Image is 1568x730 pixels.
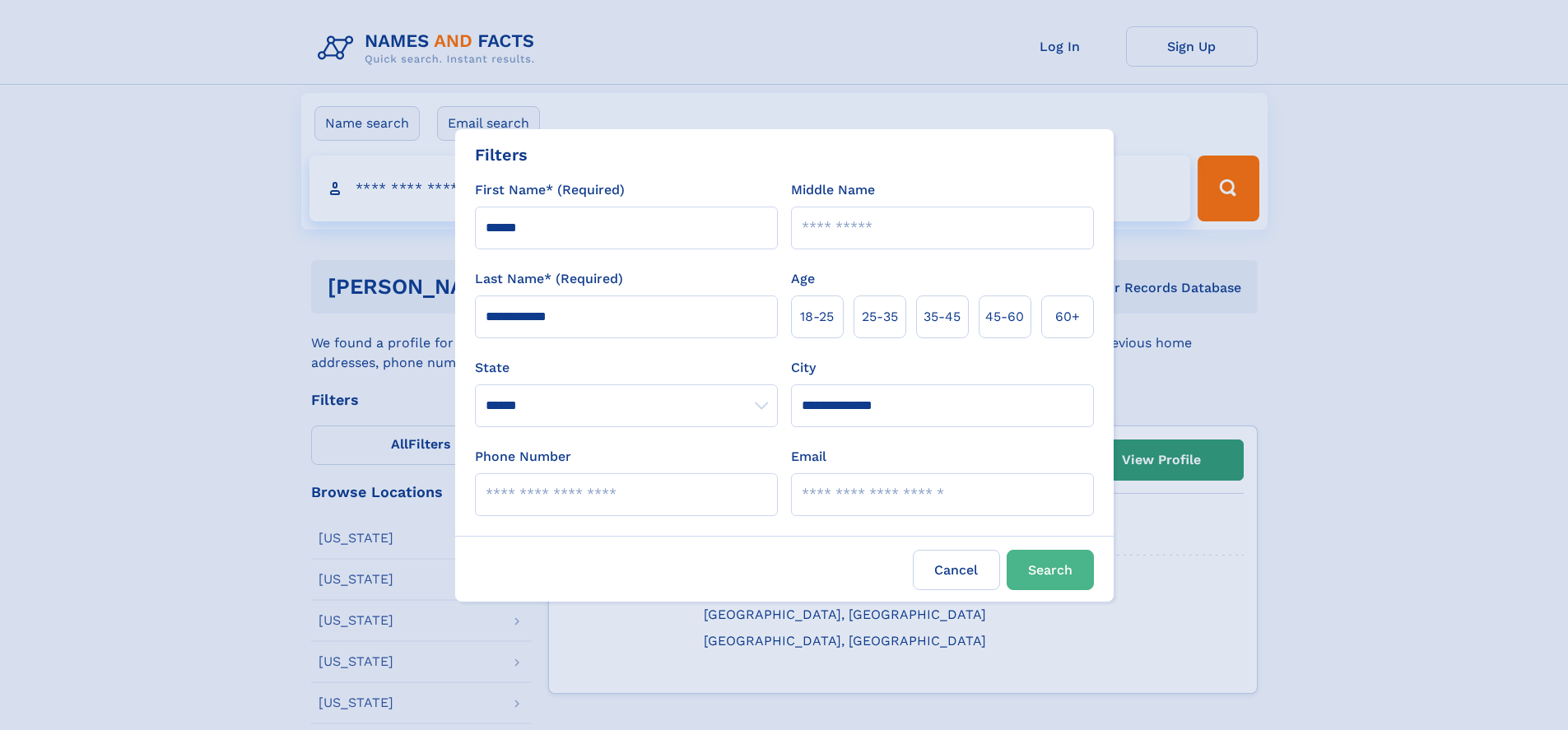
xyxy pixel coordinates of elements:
[1055,307,1080,327] span: 60+
[1007,550,1094,590] button: Search
[475,180,625,200] label: First Name* (Required)
[791,447,826,467] label: Email
[862,307,898,327] span: 25‑35
[913,550,1000,590] label: Cancel
[800,307,834,327] span: 18‑25
[985,307,1024,327] span: 45‑60
[475,142,528,167] div: Filters
[475,447,571,467] label: Phone Number
[475,358,778,378] label: State
[791,358,816,378] label: City
[924,307,961,327] span: 35‑45
[791,180,875,200] label: Middle Name
[791,269,815,289] label: Age
[475,269,623,289] label: Last Name* (Required)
